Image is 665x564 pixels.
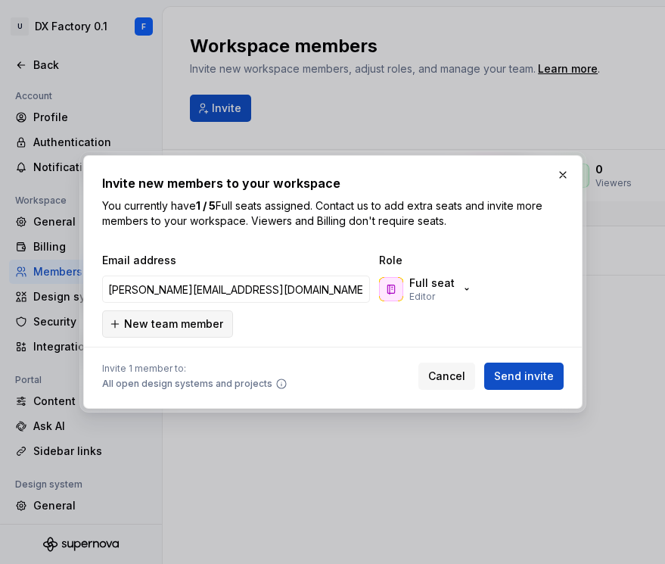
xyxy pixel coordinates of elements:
[379,253,530,268] span: Role
[409,276,455,291] p: Full seat
[102,174,564,192] h2: Invite new members to your workspace
[196,199,216,212] b: 1 / 5
[102,253,373,268] span: Email address
[428,369,465,384] span: Cancel
[102,378,272,390] span: All open design systems and projects
[376,274,479,304] button: Full seatEditor
[102,198,564,229] p: You currently have Full seats assigned. Contact us to add extra seats and invite more members to ...
[102,363,287,375] span: Invite 1 member to:
[124,316,223,332] span: New team member
[409,291,435,303] p: Editor
[102,310,233,338] button: New team member
[418,363,475,390] button: Cancel
[484,363,564,390] button: Send invite
[494,369,554,384] span: Send invite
